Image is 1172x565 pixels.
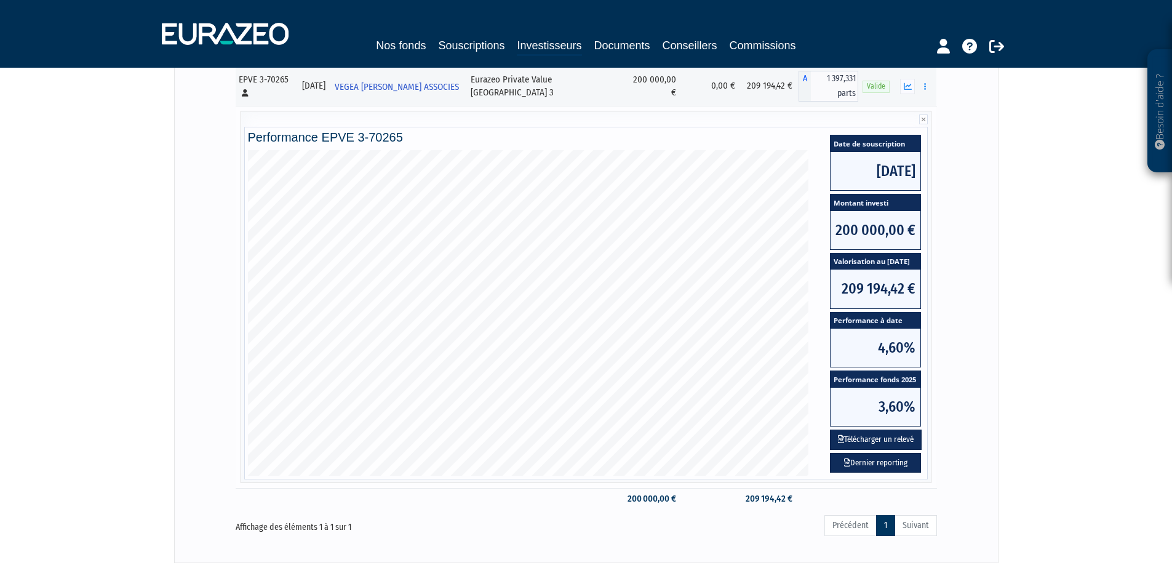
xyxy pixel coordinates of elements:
span: 4,60% [831,329,920,367]
span: Date de souscription [831,135,920,152]
span: 1 397,331 parts [811,71,859,102]
span: Montant investi [831,194,920,211]
a: Conseillers [663,37,717,54]
td: 0,00 € [682,66,741,106]
span: VEGEA [PERSON_NAME] ASSOCIES [335,76,459,98]
div: Affichage des éléments 1 à 1 sur 1 [236,514,517,534]
span: Valorisation au [DATE] [831,254,920,270]
i: [Français] Personne physique [242,89,249,97]
i: Voir l'investisseur [457,98,461,121]
h4: Performance EPVE 3-70265 [248,130,925,144]
button: Télécharger un relevé [830,430,922,450]
span: Performance à date [831,313,920,329]
div: EPVE 3-70265 [239,73,293,100]
span: 3,60% [831,388,920,426]
td: 209 194,42 € [741,488,799,510]
a: Investisseurs [517,37,581,56]
td: 200 000,00 € [622,488,682,510]
span: Performance fonds 2025 [831,371,920,388]
span: A [799,71,811,102]
a: Dernier reporting [830,453,921,473]
a: VEGEA [PERSON_NAME] ASSOCIES [330,74,466,98]
a: Commissions [730,37,796,54]
td: 209 194,42 € [741,66,799,106]
a: Nos fonds [376,37,426,54]
a: 1 [876,515,895,536]
a: Documents [594,37,650,54]
td: 200 000,00 € [622,66,682,106]
a: Souscriptions [438,37,504,54]
div: A - Eurazeo Private Value Europe 3 [799,71,859,102]
span: Valide [863,81,890,92]
div: Eurazeo Private Value [GEOGRAPHIC_DATA] 3 [471,73,617,100]
span: 209 194,42 € [831,270,920,308]
span: 200 000,00 € [831,211,920,249]
img: 1732889491-logotype_eurazeo_blanc_rvb.png [162,23,289,45]
p: Besoin d'aide ? [1153,56,1167,167]
span: [DATE] [831,152,920,190]
div: [DATE] [302,79,325,92]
